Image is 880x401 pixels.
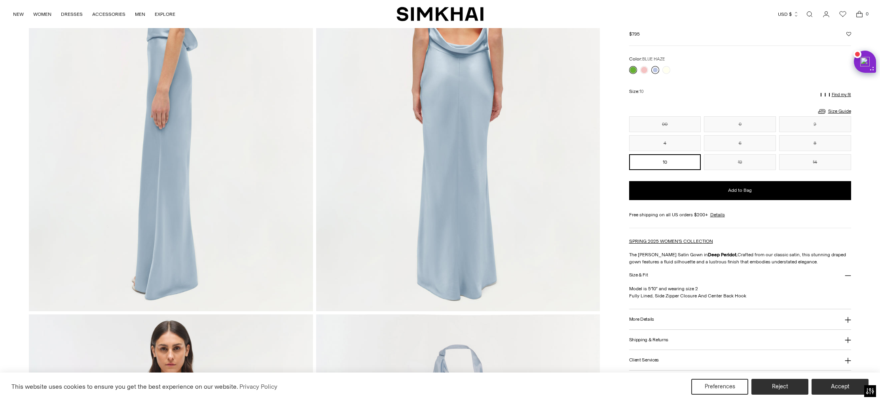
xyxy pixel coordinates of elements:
button: About [PERSON_NAME] [629,371,851,391]
button: Size & Fit [629,265,851,286]
h3: Shipping & Returns [629,337,669,342]
button: Shipping & Returns [629,330,851,350]
button: 4 [629,135,701,151]
button: 8 [779,135,851,151]
button: 6 [704,135,776,151]
button: 0 [704,116,776,132]
a: Open search modal [802,6,817,22]
button: 2 [779,116,851,132]
button: USD $ [778,6,799,23]
p: The [PERSON_NAME] Satin Gown in Crafted from our classic satin, this stunning draped gown feature... [629,251,851,265]
a: DRESSES [61,6,83,23]
button: Reject [751,379,808,395]
a: EXPLORE [155,6,175,23]
a: Size Guide [817,106,851,116]
h3: Client Services [629,357,659,363]
strong: Deep Peridot. [708,252,738,257]
span: Add to Bag [728,187,752,194]
a: SPRING 2025 WOMEN'S COLLECTION [629,238,713,244]
p: Model is 5'10" and wearing size 2 Fully Lined, Side Zipper Closure And Center Back Hook [629,285,851,299]
span: 0 [863,10,871,17]
button: More Details [629,309,851,329]
a: WOMEN [33,6,51,23]
button: 10 [629,154,701,170]
button: Preferences [691,379,748,395]
button: Add to Wishlist [846,32,851,36]
button: Add to Bag [629,181,851,200]
button: Accept [812,379,869,395]
button: 00 [629,116,701,132]
button: Client Services [629,350,851,370]
button: 12 [704,154,776,170]
span: $795 [629,30,640,38]
a: Details [710,211,725,218]
a: ACCESSORIES [92,6,125,23]
h3: More Details [629,317,654,322]
a: SIMKHAI [396,6,484,22]
iframe: Sign Up via Text for Offers [6,371,80,395]
span: 10 [639,89,644,94]
span: This website uses cookies to ensure you get the best experience on our website. [11,383,238,390]
label: Color: [629,55,665,63]
div: Free shipping on all US orders $200+ [629,211,851,218]
label: Size: [629,88,644,95]
a: NEW [13,6,24,23]
h3: Size & Fit [629,272,648,278]
button: 14 [779,154,851,170]
a: Go to the account page [818,6,834,22]
a: Wishlist [835,6,851,22]
span: BLUE HAZE [642,57,665,62]
a: Privacy Policy (opens in a new tab) [238,381,279,393]
a: MEN [135,6,145,23]
a: Open cart modal [852,6,867,22]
